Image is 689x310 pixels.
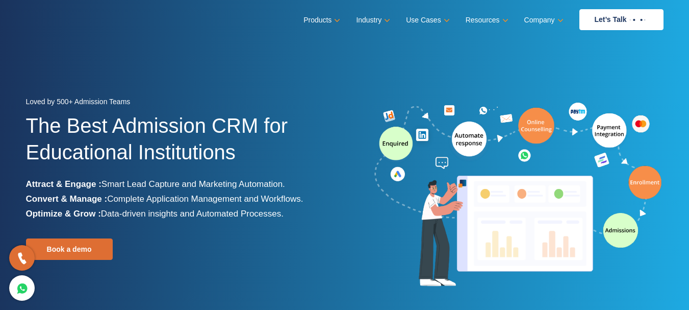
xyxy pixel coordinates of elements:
[26,209,101,219] b: Optimize & Grow :
[303,13,338,28] a: Products
[101,179,285,189] span: Smart Lead Capture and Marketing Automation.
[26,239,113,260] a: Book a demo
[406,13,447,28] a: Use Cases
[356,13,388,28] a: Industry
[101,209,284,219] span: Data-driven insights and Automated Processes.
[26,194,108,204] b: Convert & Manage :
[466,13,506,28] a: Resources
[579,9,664,30] a: Let’s Talk
[26,112,337,177] h1: The Best Admission CRM for Educational Institutions
[107,194,303,204] span: Complete Application Management and Workflows.
[373,100,664,291] img: admission-software-home-page-header
[524,13,562,28] a: Company
[26,179,101,189] b: Attract & Engage :
[26,94,337,112] div: Loved by 500+ Admission Teams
